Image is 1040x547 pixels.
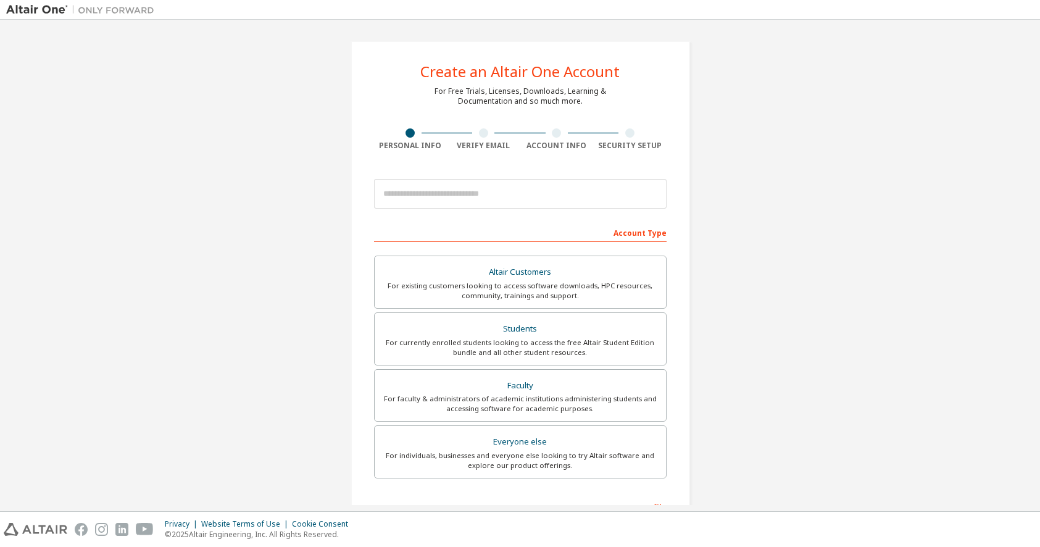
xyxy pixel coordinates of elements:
[136,523,154,536] img: youtube.svg
[520,141,594,151] div: Account Info
[382,281,659,301] div: For existing customers looking to access software downloads, HPC resources, community, trainings ...
[6,4,160,16] img: Altair One
[374,497,667,517] div: Your Profile
[593,141,667,151] div: Security Setup
[382,338,659,357] div: For currently enrolled students looking to access the free Altair Student Edition bundle and all ...
[382,377,659,395] div: Faculty
[95,523,108,536] img: instagram.svg
[382,394,659,414] div: For faculty & administrators of academic institutions administering students and accessing softwa...
[382,451,659,470] div: For individuals, businesses and everyone else looking to try Altair software and explore our prod...
[4,523,67,536] img: altair_logo.svg
[420,64,620,79] div: Create an Altair One Account
[374,222,667,242] div: Account Type
[382,264,659,281] div: Altair Customers
[75,523,88,536] img: facebook.svg
[374,141,447,151] div: Personal Info
[382,433,659,451] div: Everyone else
[165,529,356,540] p: © 2025 Altair Engineering, Inc. All Rights Reserved.
[115,523,128,536] img: linkedin.svg
[292,519,356,529] div: Cookie Consent
[382,320,659,338] div: Students
[165,519,201,529] div: Privacy
[201,519,292,529] div: Website Terms of Use
[447,141,520,151] div: Verify Email
[435,86,606,106] div: For Free Trials, Licenses, Downloads, Learning & Documentation and so much more.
